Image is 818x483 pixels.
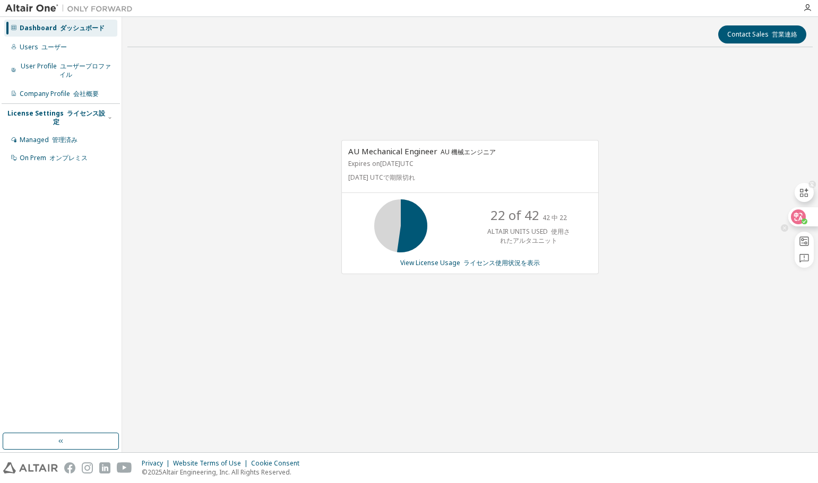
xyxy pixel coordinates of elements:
[251,459,306,468] div: Cookie Consent
[5,3,138,14] img: Altair One
[20,90,99,98] div: Company Profile
[73,89,99,98] font: 会社概要
[463,258,540,267] font: ライセンス使用状況を表示
[52,135,78,144] font: 管理済み
[486,227,571,245] p: ALTAIR UNITS USED
[142,468,306,477] p: © 2025 Altair Engineering, Inc. All Rights Reserved.
[64,462,75,473] img: facebook.svg
[41,42,67,51] font: ユーザー
[53,109,105,126] font: ライセンス設定
[490,206,567,227] p: 22 of 42
[173,459,251,468] div: Website Terms of Use
[117,462,132,473] img: youtube.svg
[348,146,496,156] span: AU Mechanical Engineer
[772,30,797,39] font: 営業連絡
[19,62,113,79] div: User Profile
[348,173,415,182] font: [DATE] UTCで期限切れ
[49,153,88,162] font: オンプレミス
[60,23,105,32] font: ダッシュボード
[718,25,806,43] button: Contact Sales 営業連絡
[20,136,78,144] div: Managed
[82,462,93,473] img: instagram.svg
[441,147,496,156] font: AU 機械エンジニア
[400,258,540,267] a: View License Usage
[59,62,111,79] font: ユーザープロファイル
[3,462,58,473] img: altair_logo.svg
[20,24,105,32] div: Dashboard
[7,109,105,126] div: License Settings
[543,213,567,222] font: 42 中 22
[99,462,110,473] img: linkedin.svg
[20,154,88,162] div: On Prem
[20,43,67,51] div: Users
[142,459,173,468] div: Privacy
[348,159,589,186] p: Expires on [DATE] UTC
[500,227,570,245] font: 使用されたアルタユニット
